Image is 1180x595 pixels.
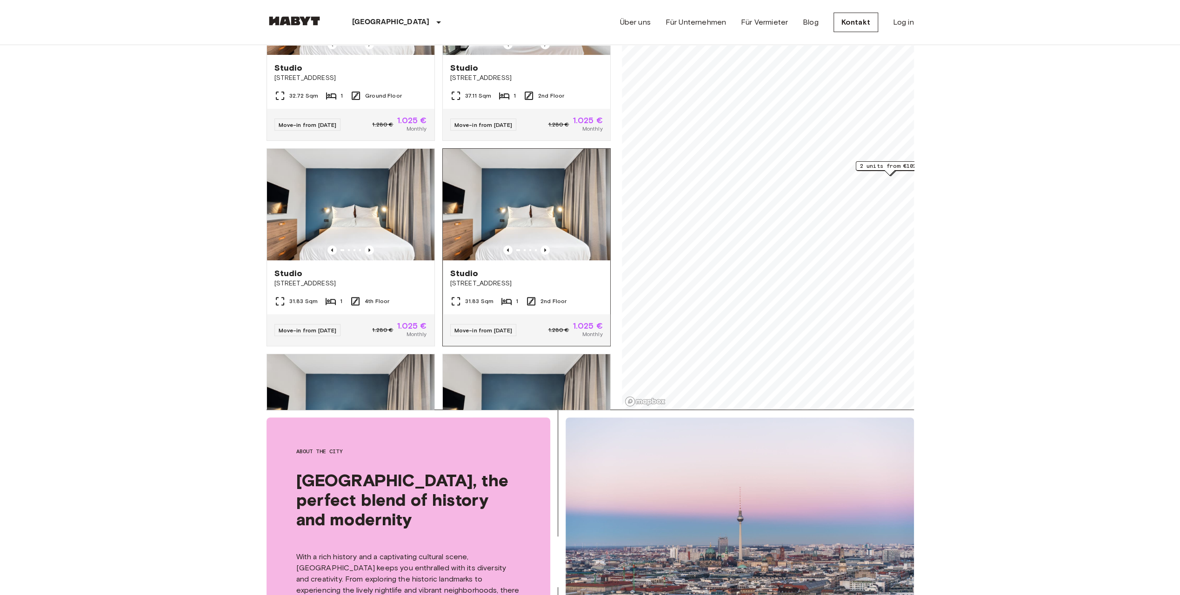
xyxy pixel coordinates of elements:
a: Log in [893,17,914,28]
span: 1.280 € [548,120,569,129]
span: 1 [516,297,518,305]
p: [GEOGRAPHIC_DATA] [352,17,430,28]
img: Marketing picture of unit DE-01-481-412-01 [267,149,434,260]
button: Previous image [365,245,374,255]
button: Previous image [540,245,550,255]
span: Studio [450,268,479,279]
span: 31.83 Sqm [289,297,318,305]
a: Kontakt [833,13,878,32]
span: Monthly [582,125,602,133]
span: Ground Floor [365,92,402,100]
img: Habyt [267,16,322,26]
img: Marketing picture of unit DE-01-482-203-01 [443,354,610,466]
span: 2nd Floor [538,92,564,100]
span: Studio [274,268,303,279]
span: Studio [274,62,303,73]
span: 37.11 Sqm [465,92,491,100]
span: 2nd Floor [540,297,567,305]
span: 4th Floor [365,297,389,305]
span: 32.72 Sqm [289,92,318,100]
span: [STREET_ADDRESS] [450,279,603,288]
span: 1.280 € [372,120,393,129]
span: Monthly [406,125,427,133]
a: Mapbox logo [625,396,666,407]
span: Monthly [406,330,427,338]
span: 1.280 € [372,326,393,334]
span: 1.025 € [573,116,602,125]
span: 1.025 € [573,322,602,330]
a: Marketing picture of unit DE-01-482-203-01Previous imagePrevious imageStudio[STREET_ADDRESS]29.04... [442,354,611,552]
a: Für Vermieter [741,17,788,28]
a: Marketing picture of unit DE-01-482-209-01Previous imagePrevious imageStudio[STREET_ADDRESS]31.83... [442,148,611,346]
span: Move-in from [DATE] [454,327,513,334]
a: Blog [803,17,819,28]
span: [GEOGRAPHIC_DATA], the perfect blend of history and modernity [296,470,520,529]
span: 1.280 € [548,326,569,334]
span: 1 [340,92,343,100]
a: Für Unternehmen [666,17,726,28]
span: [STREET_ADDRESS] [274,73,427,83]
span: 31.83 Sqm [465,297,493,305]
button: Previous image [327,245,337,255]
img: Marketing picture of unit DE-01-482-209-01 [443,149,610,260]
img: Marketing picture of unit DE-01-482-104-01 [267,354,434,466]
span: 1 [340,297,342,305]
span: 2 units from €1025 [860,162,920,170]
span: Move-in from [DATE] [279,121,337,128]
span: Move-in from [DATE] [454,121,513,128]
span: 1.025 € [397,322,427,330]
span: 1.025 € [397,116,427,125]
a: Marketing picture of unit DE-01-481-412-01Previous imagePrevious imageStudio[STREET_ADDRESS]31.83... [267,148,435,346]
span: About the city [296,447,520,456]
span: Monthly [582,330,602,338]
span: [STREET_ADDRESS] [274,279,427,288]
a: Über uns [620,17,651,28]
div: Map marker [855,161,924,176]
a: Marketing picture of unit DE-01-482-104-01Previous imagePrevious imageStudio[STREET_ADDRESS]29.04... [267,354,435,552]
span: Move-in from [DATE] [279,327,337,334]
span: [STREET_ADDRESS] [450,73,603,83]
button: Previous image [503,245,513,255]
span: 1 [513,92,516,100]
span: Studio [450,62,479,73]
